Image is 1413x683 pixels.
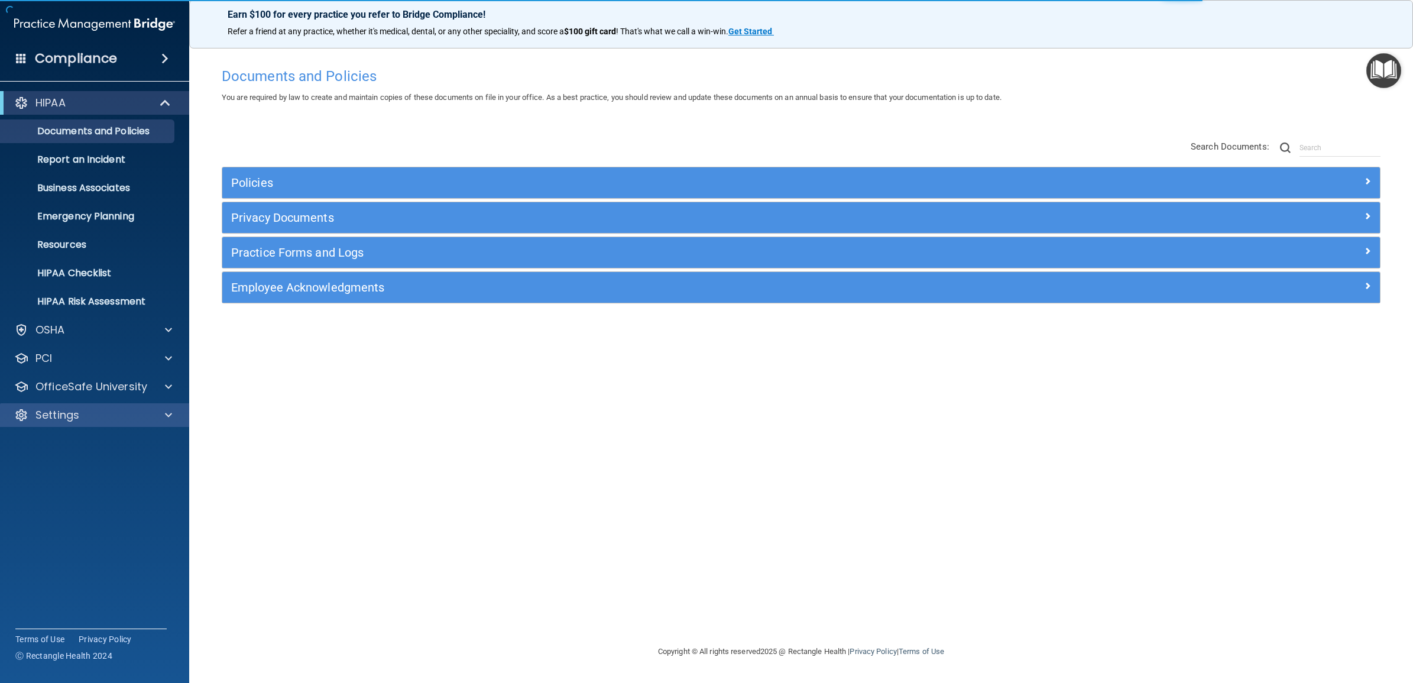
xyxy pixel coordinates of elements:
a: HIPAA [14,96,171,110]
a: Employee Acknowledgments [231,278,1371,297]
h5: Privacy Documents [231,211,1082,224]
h4: Documents and Policies [222,69,1380,84]
p: Emergency Planning [8,211,169,222]
p: Resources [8,239,169,251]
p: HIPAA [35,96,66,110]
a: OfficeSafe University [14,380,172,394]
strong: Get Started [728,27,772,36]
span: You are required by law to create and maintain copies of these documents on file in your office. ... [222,93,1002,102]
a: Terms of Use [899,647,944,656]
a: Terms of Use [15,633,64,645]
a: Privacy Policy [850,647,896,656]
a: PCI [14,351,172,365]
h5: Policies [231,176,1082,189]
img: PMB logo [14,12,175,36]
p: HIPAA Risk Assessment [8,296,169,307]
p: Report an Incident [8,154,169,166]
p: Earn $100 for every practice you refer to Bridge Compliance! [228,9,1375,20]
a: Practice Forms and Logs [231,243,1371,262]
span: Refer a friend at any practice, whether it's medical, dental, or any other speciality, and score a [228,27,564,36]
a: Settings [14,408,172,422]
p: OSHA [35,323,65,337]
h5: Employee Acknowledgments [231,281,1082,294]
a: OSHA [14,323,172,337]
a: Get Started [728,27,774,36]
p: Settings [35,408,79,422]
span: ! That's what we call a win-win. [616,27,728,36]
p: Business Associates [8,182,169,194]
h4: Compliance [35,50,117,67]
button: Open Resource Center [1366,53,1401,88]
img: ic-search.3b580494.png [1280,143,1291,153]
p: PCI [35,351,52,365]
span: Search Documents: [1191,141,1269,152]
div: Copyright © All rights reserved 2025 @ Rectangle Health | | [585,633,1017,671]
a: Privacy Documents [231,208,1371,227]
p: OfficeSafe University [35,380,147,394]
a: Privacy Policy [79,633,132,645]
span: Ⓒ Rectangle Health 2024 [15,650,112,662]
strong: $100 gift card [564,27,616,36]
p: Documents and Policies [8,125,169,137]
a: Policies [231,173,1371,192]
input: Search [1299,139,1380,157]
h5: Practice Forms and Logs [231,246,1082,259]
p: HIPAA Checklist [8,267,169,279]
